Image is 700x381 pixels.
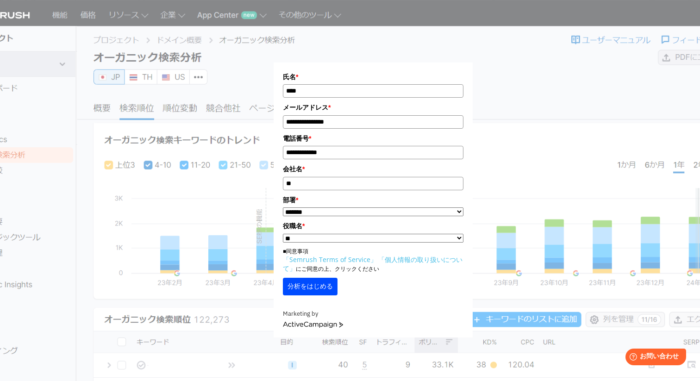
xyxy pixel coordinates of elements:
[283,133,463,144] label: 電話番号
[618,345,690,371] iframe: Help widget launcher
[283,102,463,112] label: メールアドレス
[283,255,377,264] a: 「Semrush Terms of Service」
[283,72,463,82] label: 氏名
[283,247,463,273] p: ■同意事項 にご同意の上、クリックください
[283,221,463,231] label: 役職名
[283,278,337,295] button: 分析をはじめる
[283,309,463,319] div: Marketing by
[283,255,462,273] a: 「個人情報の取り扱いについて」
[283,195,463,205] label: 部署
[283,164,463,174] label: 会社名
